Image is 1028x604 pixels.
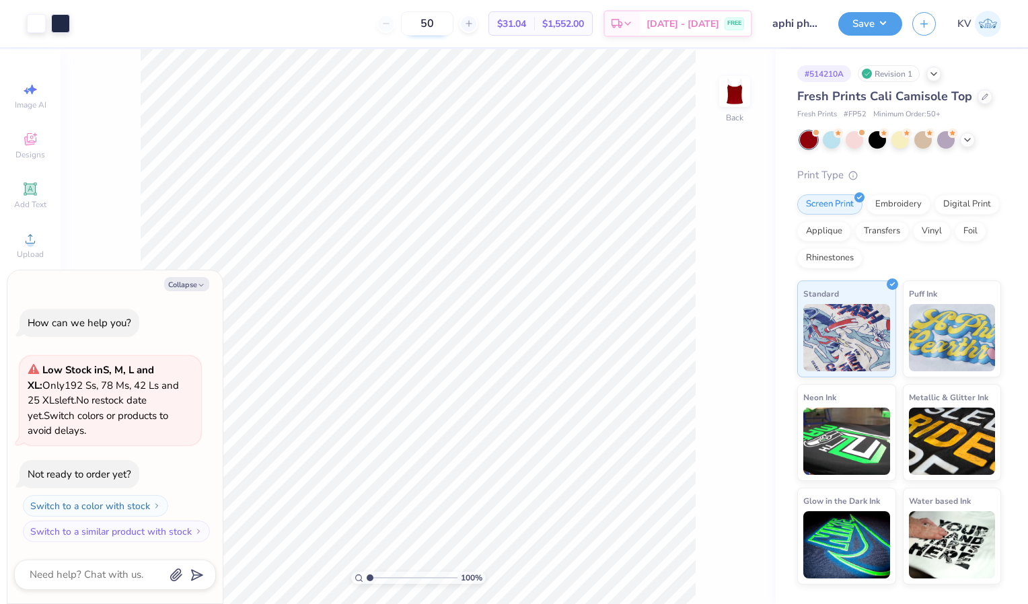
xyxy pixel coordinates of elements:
[797,248,862,268] div: Rhinestones
[838,12,902,36] button: Save
[957,16,971,32] span: KV
[803,408,890,475] img: Neon Ink
[855,221,909,241] div: Transfers
[797,65,851,82] div: # 514210A
[913,221,951,241] div: Vinyl
[957,11,1001,37] a: KV
[28,467,131,481] div: Not ready to order yet?
[164,277,209,291] button: Collapse
[797,167,1001,183] div: Print Type
[803,304,890,371] img: Standard
[153,502,161,510] img: Switch to a color with stock
[803,287,839,301] span: Standard
[955,221,986,241] div: Foil
[762,10,828,37] input: Untitled Design
[542,17,584,31] span: $1,552.00
[873,109,941,120] span: Minimum Order: 50 +
[14,199,46,210] span: Add Text
[797,88,972,104] span: Fresh Prints Cali Camisole Top
[727,19,741,28] span: FREE
[721,78,748,105] img: Back
[909,511,996,578] img: Water based Ink
[803,390,836,404] span: Neon Ink
[401,11,453,36] input: – –
[23,521,210,542] button: Switch to a similar product with stock
[28,363,154,392] strong: Low Stock in S, M, L and XL :
[803,494,880,508] span: Glow in the Dark Ink
[28,363,179,437] span: Only 192 Ss, 78 Ms, 42 Ls and 25 XLs left. Switch colors or products to avoid delays.
[909,287,937,301] span: Puff Ink
[797,221,851,241] div: Applique
[934,194,1000,215] div: Digital Print
[28,393,147,422] span: No restock date yet.
[497,17,526,31] span: $31.04
[867,194,930,215] div: Embroidery
[858,65,920,82] div: Revision 1
[909,494,971,508] span: Water based Ink
[17,249,44,260] span: Upload
[975,11,1001,37] img: Kylie Velkoff
[23,495,168,517] button: Switch to a color with stock
[909,408,996,475] img: Metallic & Glitter Ink
[909,390,988,404] span: Metallic & Glitter Ink
[726,112,743,124] div: Back
[15,149,45,160] span: Designs
[647,17,719,31] span: [DATE] - [DATE]
[461,572,482,584] span: 100 %
[844,109,867,120] span: # FP52
[797,194,862,215] div: Screen Print
[194,527,203,535] img: Switch to a similar product with stock
[909,304,996,371] img: Puff Ink
[28,316,131,330] div: How can we help you?
[797,109,837,120] span: Fresh Prints
[15,100,46,110] span: Image AI
[803,511,890,578] img: Glow in the Dark Ink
